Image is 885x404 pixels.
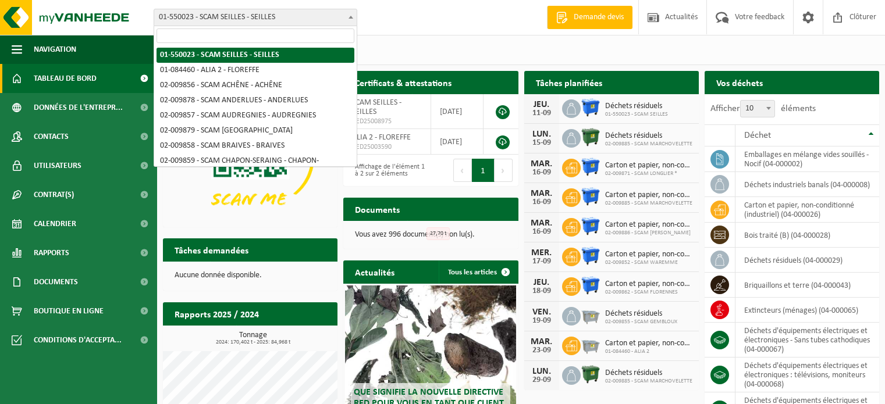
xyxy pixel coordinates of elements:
span: 02-009862 - SCAM FLORENNES [605,289,693,296]
span: 10 [741,101,774,117]
img: WB-2500-GAL-GY-01 [581,335,600,355]
span: 02-009885 - SCAM MARCHOVELETTE [605,378,692,385]
li: 02-009856 - SCAM ACHÊNE - ACHÊNE [157,78,354,93]
span: Conditions d'accepta... [34,326,122,355]
div: 19-09 [530,317,553,325]
div: LUN. [530,130,553,139]
td: extincteurs (ménages) (04-000065) [735,298,879,323]
span: Carton et papier, non-conditionné (industriel) [605,161,693,170]
button: Previous [453,159,472,182]
span: 10 [740,100,775,117]
td: carton et papier, non-conditionné (industriel) (04-000026) [735,197,879,223]
span: 01-550023 - SCAM SEILLES - SEILLES [154,9,357,26]
div: LUN. [530,367,553,376]
img: WB-1100-HPE-BE-01 [581,157,600,177]
div: 29-09 [530,376,553,384]
div: VEN. [530,308,553,317]
li: 02-009859 - SCAM CHAPON-SERAING - CHAPON-[GEOGRAPHIC_DATA] [157,153,354,177]
span: SCAM SEILLES - SEILLES [352,98,401,116]
span: Documents [34,267,78,296]
img: WB-2500-GAL-GY-01 [581,305,600,325]
img: WB-1100-HPE-GN-01 [581,127,600,147]
span: Calendrier [34,209,76,238]
span: Boutique en ligne [34,296,104,326]
img: WB-1100-HPE-BE-01 [581,276,600,295]
div: 23-09 [530,346,553,355]
span: Carton et papier, non-conditionné (industriel) [605,280,693,289]
li: 02-009857 - SCAM AUDREGNIES - AUDREGNIES [157,108,354,123]
a: Tous les articles [439,260,517,284]
span: 02-009885 - SCAM MARCHOVELETTE [605,200,693,207]
span: Carton et papier, non-conditionné (industriel) [605,339,693,348]
li: 02-009879 - SCAM [GEOGRAPHIC_DATA] [157,123,354,138]
div: 11-09 [530,109,553,117]
td: déchets d'équipements électriques et électroniques - Sans tubes cathodiques (04-000067) [735,323,879,357]
p: Vous avez 996 document(s) non lu(s). [355,231,506,239]
span: Carton et papier, non-conditionné (industriel) [605,250,693,259]
div: 18-09 [530,287,553,295]
span: 2024: 170,402 t - 2025: 84,968 t [169,339,337,345]
h2: Tâches planifiées [524,71,614,94]
p: Aucune donnée disponible. [175,271,326,280]
td: déchets d'équipements électriques et électroniques : télévisions, moniteurs (04-000068) [735,357,879,392]
li: 01-084460 - ALIA 2 - FLOREFFE [157,63,354,78]
img: WB-1100-HPE-GN-01 [581,364,600,384]
div: JEU. [530,100,553,109]
span: Déchets résiduels [605,131,692,141]
td: bois traité (B) (04-000028) [735,223,879,248]
div: 15-09 [530,139,553,147]
h3: Tonnage [169,331,337,345]
span: Carton et papier, non-conditionné (industriel) [605,220,693,230]
span: 01-550023 - SCAM SEILLES [605,111,668,118]
img: WB-1100-HPE-BE-01 [581,187,600,206]
div: MAR. [530,219,553,228]
span: Rapports [34,238,69,267]
span: 02-009852 - SCAM WAREMME [605,259,693,266]
a: Demande devis [547,6,632,29]
img: WB-1100-HPE-BE-01 [581,98,600,117]
td: déchets industriels banals (04-000008) [735,172,879,197]
span: 02-009886 - SCAM [PERSON_NAME] [605,230,693,237]
span: Déchets résiduels [605,102,668,111]
img: WB-1100-HPE-BE-01 [581,246,600,266]
span: 01-084460 - ALIA 2 [605,348,693,355]
li: 01-550023 - SCAM SEILLES - SEILLES [157,48,354,63]
span: Tableau de bord [34,64,97,93]
td: emballages en mélange vides souillés - Nocif (04-000002) [735,146,879,172]
div: 16-09 [530,169,553,177]
span: 02-009855 - SCAM GEMBLOUX [605,319,677,326]
div: MAR. [530,159,553,169]
div: MAR. [530,337,553,346]
span: Données de l'entrepr... [34,93,123,122]
h2: Vos déchets [705,71,774,94]
h2: Tâches demandées [163,238,260,261]
a: Consulter les rapports [236,325,336,348]
span: Demande devis [571,12,627,23]
span: 02-009885 - SCAM MARCHOVELETTE [605,141,692,148]
div: MER. [530,248,553,258]
span: Carton et papier, non-conditionné (industriel) [605,191,693,200]
td: briquaillons et terre (04-000043) [735,273,879,298]
li: 02-009858 - SCAM BRAIVES - BRAIVES [157,138,354,153]
li: 02-009878 - SCAM ANDERLUES - ANDERLUES [157,93,354,108]
div: 17-09 [530,258,553,266]
h2: Actualités [343,260,406,283]
td: [DATE] [431,129,484,155]
button: 1 [472,159,495,182]
div: JEU. [530,278,553,287]
img: WB-1100-HPE-BE-01 [581,216,600,236]
span: Déchet [744,131,771,140]
span: Contrat(s) [34,180,74,209]
span: Déchets résiduels [605,309,677,319]
div: Affichage de l'élément 1 à 2 sur 2 éléments [349,158,425,183]
span: Utilisateurs [34,151,81,180]
span: 02-009871 - SCAM LONGLIER * [605,170,693,177]
span: RED25008975 [352,117,422,126]
span: ALIA 2 - FLOREFFE [352,133,411,142]
td: déchets résiduels (04-000029) [735,248,879,273]
div: 16-09 [530,198,553,206]
span: Déchets résiduels [605,369,692,378]
span: RED25003590 [352,142,422,152]
button: Next [495,159,513,182]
